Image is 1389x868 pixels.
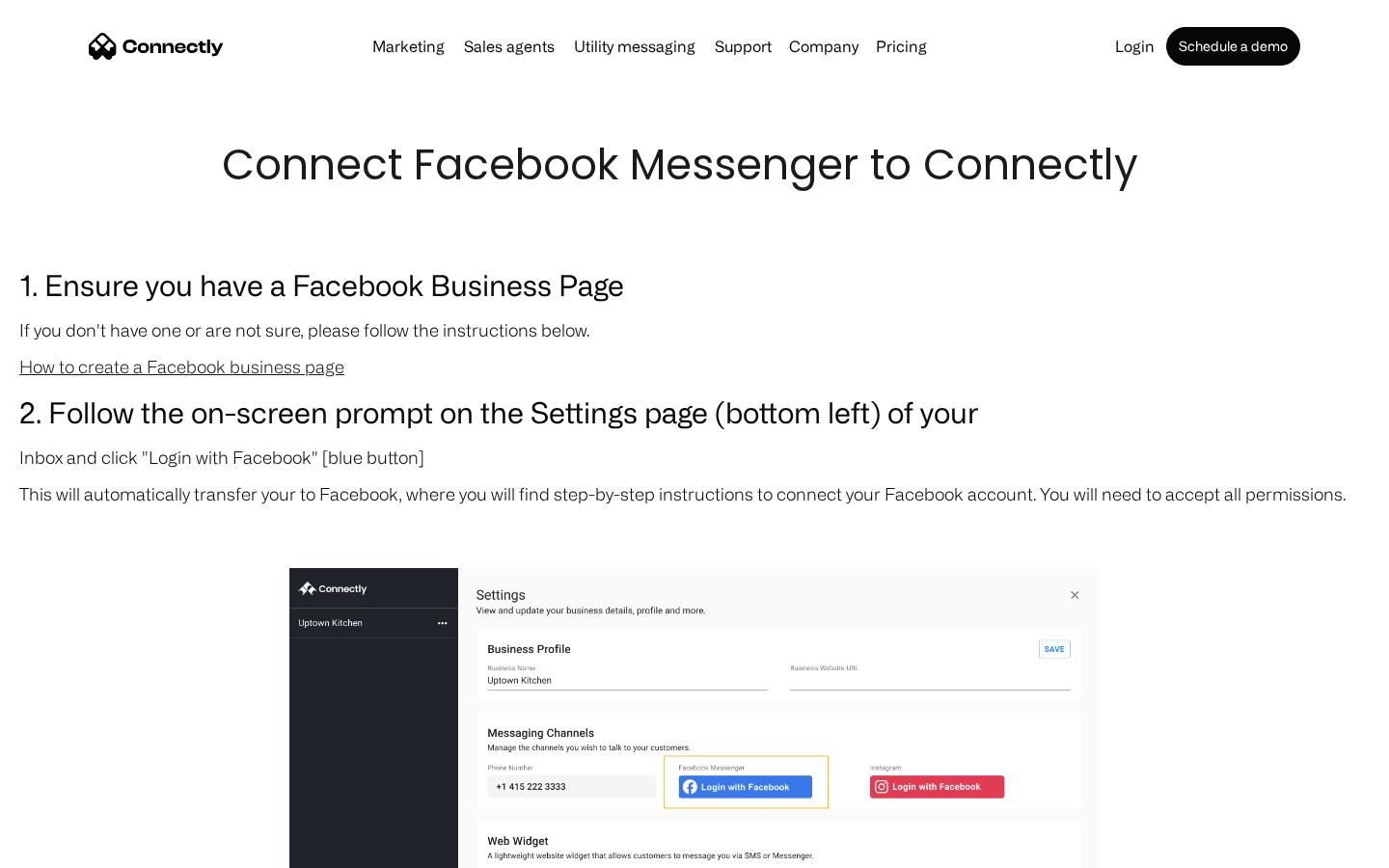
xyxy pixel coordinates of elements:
p: ‍ [19,517,1370,544]
a: Pricing [868,39,935,54]
a: Sales agents [456,39,562,54]
h3: 2. Follow the on-screen prompt on the Settings page (bottom left) of your [19,390,1370,434]
a: Utility messaging [566,39,703,54]
ul: Language list [39,834,116,861]
h1: Connect Facebook Messenger to Connectly [222,135,1167,195]
a: Schedule a demo [1166,27,1300,66]
a: Support [707,39,779,54]
aside: Language selected: English [19,834,116,861]
a: Login [1107,39,1162,54]
h3: 1. Ensure you have a Facebook Business Page [19,262,1370,307]
p: This will automatically transfer your to Facebook, where you will find step-by-step instructions ... [19,480,1370,507]
a: How to create a Facebook business page [19,357,344,376]
p: Inbox and click "Login with Facebook" [blue button] [19,444,1370,471]
div: Company [789,33,858,60]
a: Marketing [365,39,452,54]
p: If you don't have one or are not sure, please follow the instructions below. [19,316,1370,343]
